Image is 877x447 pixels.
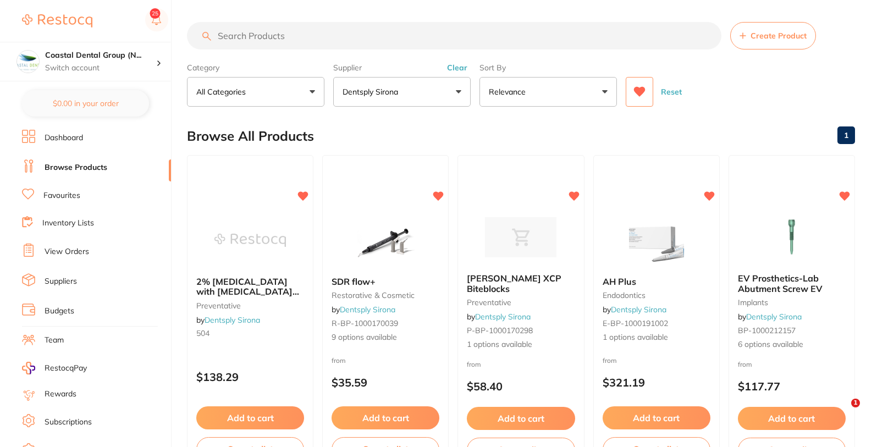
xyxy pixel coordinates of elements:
[196,277,304,297] b: 2% Xylocaine DENTAL with adrenaline (epinephrine) 1:80,000
[22,8,92,34] a: Restocq Logo
[621,213,692,268] img: AH Plus
[45,133,83,144] a: Dashboard
[611,305,666,314] a: Dentsply Sirona
[467,298,575,307] small: preventative
[475,312,531,322] a: Dentsply Sirona
[196,371,304,383] p: $138.29
[738,339,846,350] span: 6 options available
[332,277,439,286] b: SDR flow+
[738,380,846,393] p: $117.77
[603,305,666,314] span: by
[603,356,617,365] span: from
[467,325,533,335] span: P-BP-1000170298
[42,218,94,229] a: Inventory Lists
[196,276,299,317] span: 2% [MEDICAL_DATA] with [MEDICAL_DATA] ([MEDICAL_DATA]) 1:80,000
[467,273,561,294] span: [PERSON_NAME] XCP Biteblocks
[332,406,439,429] button: Add to cart
[196,406,304,429] button: Add to cart
[738,407,846,430] button: Add to cart
[22,14,92,27] img: Restocq Logo
[603,376,710,389] p: $321.19
[332,305,395,314] span: by
[22,362,35,374] img: RestocqPay
[196,301,304,310] small: preventative
[196,86,250,97] p: All Categories
[196,328,209,338] span: 504
[603,406,710,429] button: Add to cart
[738,312,802,322] span: by
[467,360,481,368] span: from
[45,389,76,400] a: Rewards
[837,124,855,146] a: 1
[333,63,471,73] label: Supplier
[45,417,92,428] a: Subscriptions
[187,129,314,144] h2: Browse All Products
[17,51,39,73] img: Coastal Dental Group (Newcastle)
[333,77,471,107] button: Dentsply Sirona
[746,312,802,322] a: Dentsply Sirona
[738,298,846,307] small: implants
[196,315,260,325] span: by
[332,332,439,343] span: 9 options available
[738,273,823,294] span: EV Prosthetics-Lab Abutment Screw EV
[187,22,721,49] input: Search Products
[829,399,855,425] iframe: Intercom live chat
[43,190,80,201] a: Favourites
[603,318,668,328] span: E-BP-1000191002
[489,86,530,97] p: Relevance
[332,291,439,300] small: restorative & cosmetic
[332,356,346,365] span: from
[485,209,556,264] img: Rinn XCP Biteblocks
[45,63,156,74] p: Switch account
[343,86,402,97] p: Dentsply Sirona
[479,77,617,107] button: Relevance
[45,50,156,61] h4: Coastal Dental Group (Newcastle)
[45,363,87,374] span: RestocqPay
[22,362,87,374] a: RestocqPay
[214,213,286,268] img: 2% Xylocaine DENTAL with adrenaline (epinephrine) 1:80,000
[444,63,471,73] button: Clear
[45,335,64,346] a: Team
[738,273,846,294] b: EV Prosthetics-Lab Abutment Screw EV
[751,31,807,40] span: Create Product
[730,22,816,49] button: Create Product
[205,315,260,325] a: Dentsply Sirona
[603,277,710,286] b: AH Plus
[467,380,575,393] p: $58.40
[187,63,324,73] label: Category
[45,162,107,173] a: Browse Products
[187,77,324,107] button: All Categories
[467,273,575,294] b: Rinn XCP Biteblocks
[658,77,685,107] button: Reset
[738,325,796,335] span: BP-1000212157
[332,318,398,328] span: R-BP-1000170039
[467,339,575,350] span: 1 options available
[45,276,77,287] a: Suppliers
[603,332,710,343] span: 1 options available
[851,399,860,407] span: 1
[350,213,421,268] img: SDR flow+
[467,407,575,430] button: Add to cart
[479,63,617,73] label: Sort By
[603,291,710,300] small: endodontics
[340,305,395,314] a: Dentsply Sirona
[45,246,89,257] a: View Orders
[738,360,752,368] span: from
[332,376,439,389] p: $35.59
[756,209,828,264] img: EV Prosthetics-Lab Abutment Screw EV
[45,306,74,317] a: Budgets
[467,312,531,322] span: by
[603,276,636,287] span: AH Plus
[332,276,376,287] span: SDR flow+
[22,90,149,117] button: $0.00 in your order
